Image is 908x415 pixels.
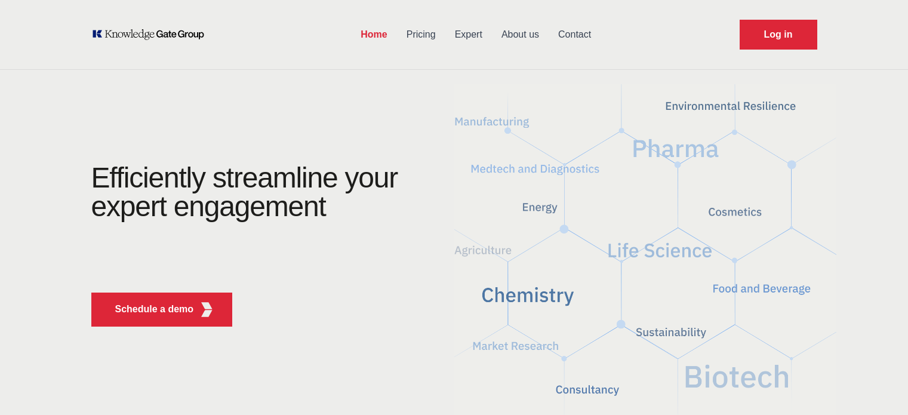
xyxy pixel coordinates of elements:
a: Home [351,19,396,50]
p: Schedule a demo [115,302,194,316]
a: Request Demo [740,20,817,50]
h1: Efficiently streamline your expert engagement [91,162,398,222]
a: Expert [445,19,492,50]
a: Contact [549,19,601,50]
button: Schedule a demoKGG Fifth Element RED [91,293,233,327]
img: KGG Fifth Element RED [199,302,214,317]
a: Pricing [397,19,445,50]
a: KOL Knowledge Platform: Talk to Key External Experts (KEE) [91,29,213,41]
a: About us [492,19,549,50]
